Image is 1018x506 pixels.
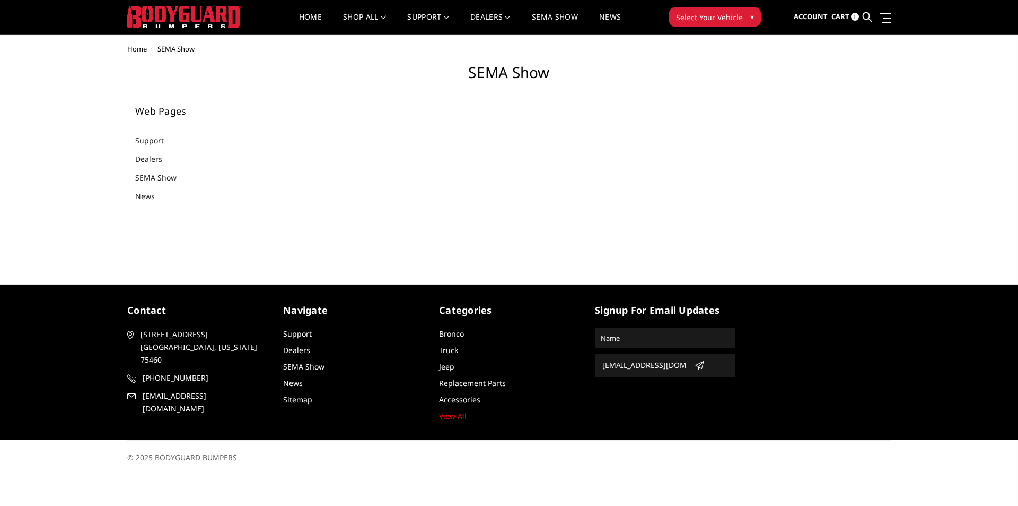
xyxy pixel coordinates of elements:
[676,12,743,23] span: Select Your Vehicle
[127,303,267,318] h5: contact
[407,13,449,34] a: Support
[283,329,312,339] a: Support
[439,362,454,372] a: Jeep
[135,135,177,146] a: Support
[127,452,237,462] span: © 2025 BODYGUARD BUMPERS
[831,12,849,21] span: Cart
[794,3,828,31] a: Account
[283,345,310,355] a: Dealers
[470,13,511,34] a: Dealers
[283,362,324,372] a: SEMA Show
[595,303,735,318] h5: signup for email updates
[599,13,621,34] a: News
[141,328,264,366] span: [STREET_ADDRESS] [GEOGRAPHIC_DATA], [US_STATE] 75460
[127,44,147,54] a: Home
[283,394,312,405] a: Sitemap
[750,11,754,22] span: ▾
[127,6,241,28] img: BODYGUARD BUMPERS
[127,372,267,384] a: [PHONE_NUMBER]
[157,44,195,54] span: SEMA Show
[439,411,467,421] a: View All
[343,13,386,34] a: shop all
[596,330,733,347] input: Name
[439,394,480,405] a: Accessories
[283,378,303,388] a: News
[143,390,266,415] span: [EMAIL_ADDRESS][DOMAIN_NAME]
[669,7,761,27] button: Select Your Vehicle
[135,191,168,202] a: News
[439,378,506,388] a: Replacement Parts
[851,13,859,21] span: 1
[143,372,266,384] span: [PHONE_NUMBER]
[127,64,891,90] h1: SEMA Show
[439,345,458,355] a: Truck
[439,329,464,339] a: Bronco
[299,13,322,34] a: Home
[135,106,265,116] h5: Web Pages
[439,303,579,318] h5: Categories
[135,172,190,183] a: SEMA Show
[532,13,578,34] a: SEMA Show
[598,357,690,374] input: Email
[127,390,267,415] a: [EMAIL_ADDRESS][DOMAIN_NAME]
[794,12,828,21] span: Account
[135,153,175,165] a: Dealers
[831,3,859,31] a: Cart 1
[283,303,423,318] h5: Navigate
